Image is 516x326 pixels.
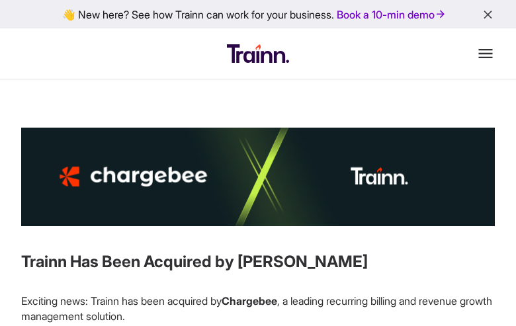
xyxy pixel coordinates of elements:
p: Exciting news: Trainn has been acquired by , a leading recurring billing and revenue growth manag... [21,294,495,323]
h3: Trainn Has Been Acquired by [PERSON_NAME] [21,251,495,273]
div: 👋 New here? See how Trainn can work for your business. [8,8,508,20]
img: Partner Training built on Trainn | Buildops [21,128,495,226]
img: Trainn Logo [227,44,288,63]
a: Book a 10-min demo [334,5,449,24]
b: Chargebee [222,294,277,307]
